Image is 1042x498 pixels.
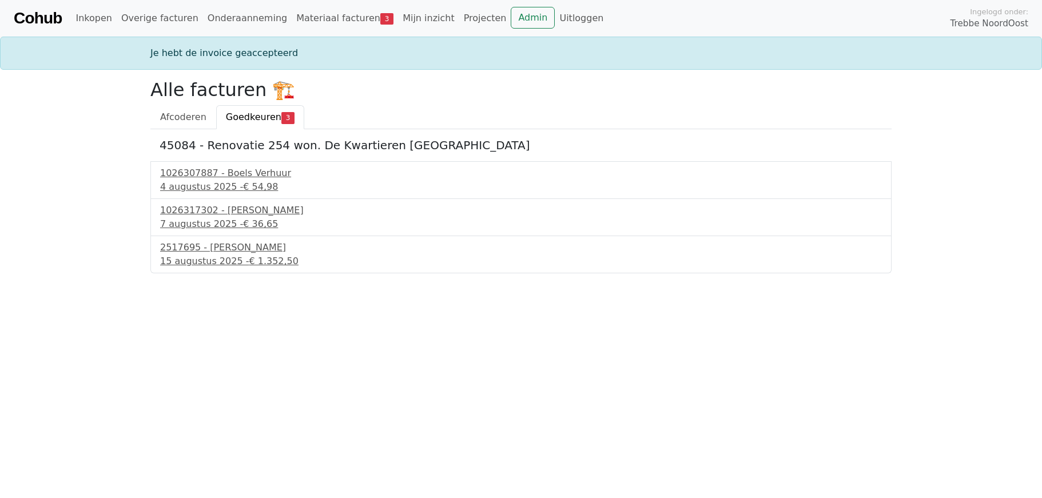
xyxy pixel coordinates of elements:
div: 1026307887 - Boels Verhuur [160,166,882,180]
div: 4 augustus 2025 - [160,180,882,194]
span: Goedkeuren [226,111,281,122]
span: € 54,98 [243,181,278,192]
div: 15 augustus 2025 - [160,254,882,268]
a: Overige facturen [117,7,203,30]
a: 1026307887 - Boels Verhuur4 augustus 2025 -€ 54,98 [160,166,882,194]
div: 7 augustus 2025 - [160,217,882,231]
span: Afcoderen [160,111,206,122]
a: Uitloggen [555,7,608,30]
span: 3 [380,13,393,25]
a: Cohub [14,5,62,32]
span: Trebbe NoordOost [950,17,1028,30]
a: Projecten [459,7,511,30]
a: 1026317302 - [PERSON_NAME]7 augustus 2025 -€ 36,65 [160,204,882,231]
h5: 45084 - Renovatie 254 won. De Kwartieren [GEOGRAPHIC_DATA] [160,138,882,152]
div: Je hebt de invoice geaccepteerd [144,46,898,60]
a: Goedkeuren3 [216,105,304,129]
span: Ingelogd onder: [970,6,1028,17]
a: Afcoderen [150,105,216,129]
div: 2517695 - [PERSON_NAME] [160,241,882,254]
span: 3 [281,112,295,123]
a: Materiaal facturen3 [292,7,398,30]
a: 2517695 - [PERSON_NAME]15 augustus 2025 -€ 1.352,50 [160,241,882,268]
span: € 1.352,50 [249,256,299,266]
a: Onderaanneming [203,7,292,30]
a: Admin [511,7,555,29]
a: Mijn inzicht [398,7,459,30]
a: Inkopen [71,7,116,30]
h2: Alle facturen 🏗️ [150,79,892,101]
span: € 36,65 [243,218,278,229]
div: 1026317302 - [PERSON_NAME] [160,204,882,217]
